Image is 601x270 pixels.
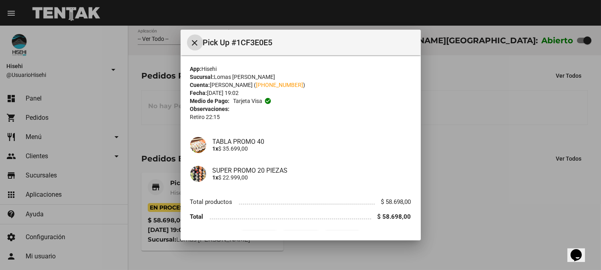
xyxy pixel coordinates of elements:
mat-icon: Cerrar [190,38,200,48]
p: $ 35.699,00 [213,145,411,152]
strong: Observaciones: [190,106,230,112]
div: [DATE] 19:02 [190,89,411,97]
button: Cancelar [283,231,319,245]
strong: Fecha: [190,90,207,96]
p: $ 22.999,00 [213,174,411,181]
button: Cerrar [187,34,203,50]
strong: App: [190,66,202,72]
button: Finalizar [241,231,277,245]
strong: Sucursal: [190,74,214,80]
img: b592dd6c-ce24-4abb-add9-a11adb66b5f2.jpeg [190,166,206,182]
div: [PERSON_NAME] ( ) [190,81,411,89]
mat-icon: check_circle [264,97,271,105]
p: Retiro 22:15 [190,113,411,121]
div: Hisehi [190,65,411,73]
span: Pick Up #1CF3E0E5 [203,36,414,49]
button: Imprimir [325,231,360,245]
strong: Cuenta: [190,82,210,88]
iframe: chat widget [567,238,593,262]
li: Total productos $ 58.698,00 [190,195,411,210]
b: 1x [213,174,219,181]
b: 1x [213,145,219,152]
a: [PHONE_NUMBER] [256,82,304,88]
strong: Medio de Pago: [190,97,230,105]
div: Lomas [PERSON_NAME] [190,73,411,81]
h4: TABLA PROMO 40 [213,138,411,145]
img: 233f921c-6f6e-4fc6-b68a-eefe42c7556a.jpg [190,137,206,153]
li: Total $ 58.698,00 [190,210,411,224]
span: Tarjeta visa [233,97,262,105]
h4: SUPER PROMO 20 PIEZAS [213,167,411,174]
